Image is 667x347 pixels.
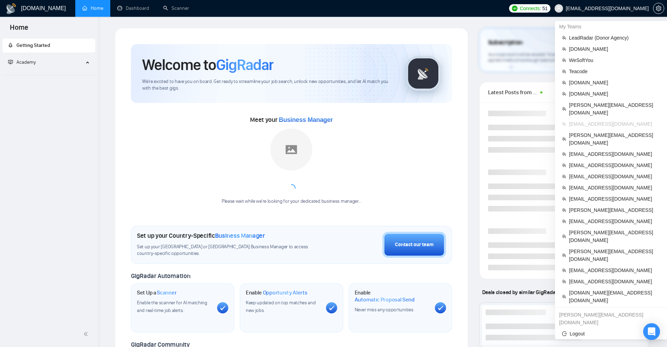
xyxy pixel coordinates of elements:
[131,272,190,280] span: GigRadar Automation
[562,47,566,51] span: team
[488,88,538,97] span: Latest Posts from the GigRadar Community
[562,163,566,167] span: team
[562,69,566,74] span: team
[562,219,566,223] span: team
[217,198,366,205] div: Please wait while we're looking for your dedicated business manager...
[569,248,660,263] span: [PERSON_NAME][EMAIL_ADDRESS][DOMAIN_NAME]
[555,21,667,32] div: My Teams
[382,232,446,258] button: Contact our team
[263,289,307,296] span: Opportunity Alerts
[569,120,660,128] span: [EMAIL_ADDRESS][DOMAIN_NAME]
[137,244,322,257] span: Set up your [GEOGRAPHIC_DATA] or [GEOGRAPHIC_DATA] Business Manager to access country-specific op...
[395,241,433,249] div: Contact our team
[137,232,265,240] h1: Set up your Country-Specific
[83,331,90,338] span: double-left
[569,56,660,64] span: WeSoftYou
[569,266,660,274] span: [EMAIL_ADDRESS][DOMAIN_NAME]
[246,300,316,313] span: Keep updated on top matches and new jobs.
[562,152,566,156] span: team
[562,137,566,141] span: team
[653,6,664,11] a: setting
[479,286,574,298] span: Deals closed by similar GigRadar users
[569,184,660,192] span: [EMAIL_ADDRESS][DOMAIN_NAME]
[250,116,333,124] span: Meet your
[520,5,541,12] span: Connects:
[355,307,414,313] span: Never miss any opportunities.
[569,229,660,244] span: [PERSON_NAME][EMAIL_ADDRESS][DOMAIN_NAME]
[562,81,566,85] span: team
[562,58,566,62] span: team
[562,294,566,299] span: team
[562,92,566,96] span: team
[142,78,395,92] span: We're excited to have you on board. Get ready to streamline your job search, unlock new opportuni...
[512,6,517,11] img: upwork-logo.png
[8,43,13,48] span: rocket
[569,161,660,169] span: [EMAIL_ADDRESS][DOMAIN_NAME]
[8,59,36,65] span: Academy
[562,279,566,284] span: team
[569,150,660,158] span: [EMAIL_ADDRESS][DOMAIN_NAME]
[157,289,176,296] span: Scanner
[6,3,17,14] img: logo
[279,116,333,123] span: Business Manager
[137,289,176,296] h1: Set Up a
[569,206,660,214] span: [PERSON_NAME][EMAIL_ADDRESS]
[569,278,660,285] span: [EMAIL_ADDRESS][DOMAIN_NAME]
[562,36,566,40] span: team
[556,6,561,11] span: user
[569,289,660,304] span: [DOMAIN_NAME][EMAIL_ADDRESS][DOMAIN_NAME]
[562,107,566,111] span: team
[569,195,660,203] span: [EMAIL_ADDRESS][DOMAIN_NAME]
[562,174,566,179] span: team
[569,68,660,75] span: Teacode
[653,3,664,14] button: setting
[355,289,429,303] h1: Enable
[4,22,34,37] span: Home
[562,331,567,336] span: logout
[562,208,566,212] span: team
[2,39,95,53] li: Getting Started
[569,101,660,117] span: [PERSON_NAME][EMAIL_ADDRESS][DOMAIN_NAME]
[562,268,566,272] span: team
[163,5,189,11] a: searchScanner
[569,79,660,86] span: [DOMAIN_NAME]
[542,5,548,12] span: 51
[569,90,660,98] span: [DOMAIN_NAME]
[117,5,149,11] a: dashboardDashboard
[643,323,660,340] div: Open Intercom Messenger
[16,42,50,48] span: Getting Started
[82,5,103,11] a: homeHome
[406,56,441,91] img: gigradar-logo.png
[215,232,265,240] span: Business Manager
[569,131,660,147] span: [PERSON_NAME][EMAIL_ADDRESS][DOMAIN_NAME]
[569,173,660,180] span: [EMAIL_ADDRESS][DOMAIN_NAME]
[562,122,566,126] span: team
[8,60,13,64] span: fund-projection-screen
[216,55,273,74] span: GigRadar
[2,72,95,77] li: Academy Homepage
[488,37,523,49] span: Subscription
[562,253,566,257] span: team
[137,300,207,313] span: Enable the scanner for AI matching and real-time job alerts.
[562,186,566,190] span: team
[286,183,297,194] span: loading
[569,217,660,225] span: [EMAIL_ADDRESS][DOMAIN_NAME]
[16,59,36,65] span: Academy
[653,6,664,11] span: setting
[488,52,631,63] span: Your subscription will be renewed. To keep things running smoothly, make sure your payment method...
[562,330,660,338] span: Logout
[142,55,273,74] h1: Welcome to
[562,197,566,201] span: team
[355,296,415,303] span: Automatic Proposal Send
[555,309,667,328] div: oleksandr.b+1@gigradar.io
[562,234,566,238] span: team
[569,34,660,42] span: LeadRadar (Donor Agency)
[246,289,307,296] h1: Enable
[270,129,312,171] img: placeholder.png
[569,45,660,53] span: [DOMAIN_NAME]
